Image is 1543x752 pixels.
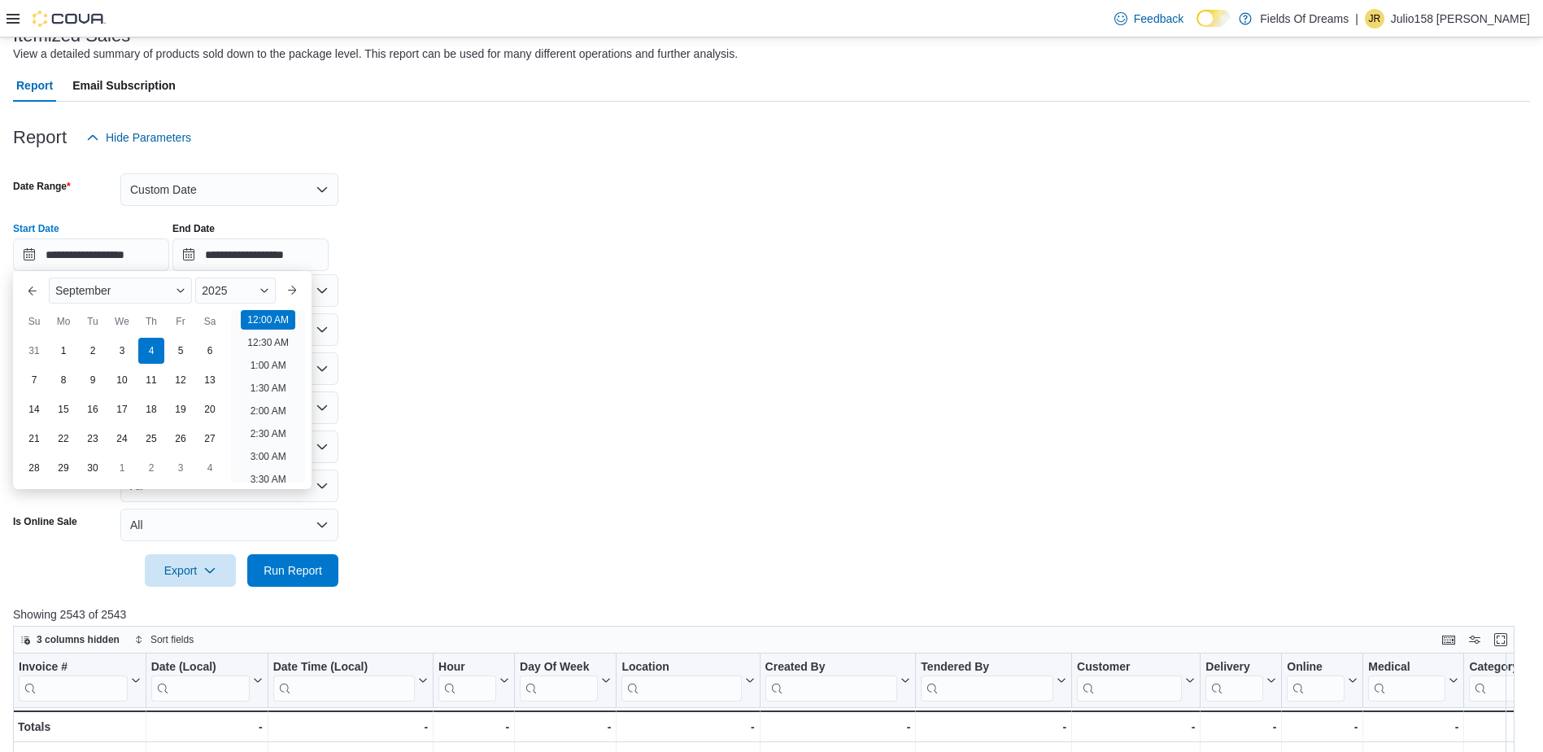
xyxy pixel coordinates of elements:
input: Press the down key to open a popover containing a calendar. [172,238,329,271]
div: Location [621,660,741,702]
p: Showing 2543 of 2543 [13,606,1530,623]
span: Sort fields [150,633,194,646]
button: Enter fullscreen [1491,630,1510,649]
input: Dark Mode [1196,10,1231,27]
ul: Time [231,310,305,483]
div: - [621,717,754,737]
div: Th [138,308,164,334]
div: day-28 [21,455,47,481]
div: day-21 [21,426,47,452]
div: - [1368,717,1458,737]
button: Location [621,660,754,702]
div: - [1287,717,1358,737]
button: Day Of Week [520,660,611,702]
div: day-25 [138,426,164,452]
button: Next month [279,278,305,304]
li: 3:30 AM [244,470,293,489]
div: day-3 [168,455,194,481]
div: day-9 [80,367,106,393]
div: day-3 [109,338,135,364]
li: 2:00 AM [244,401,293,421]
div: day-12 [168,367,194,393]
div: day-10 [109,367,135,393]
p: Julio158 [PERSON_NAME] [1391,9,1530,28]
div: Delivery [1205,660,1263,702]
span: Run Report [264,562,322,579]
div: day-8 [50,367,76,393]
div: Medical [1368,660,1445,675]
div: day-16 [80,396,106,422]
button: Tendered By [921,660,1066,702]
div: day-1 [50,338,76,364]
div: day-7 [21,367,47,393]
input: Press the down key to enter a popover containing a calendar. Press the escape key to close the po... [13,238,169,271]
li: 12:00 AM [241,310,295,330]
button: Keyboard shortcuts [1439,630,1458,649]
label: Is Online Sale [13,515,77,528]
div: Totals [18,717,141,737]
button: Sort fields [128,630,200,649]
div: Su [21,308,47,334]
div: Date (Local) [151,660,250,675]
div: Created By [765,660,898,675]
div: Day Of Week [520,660,598,702]
li: 12:30 AM [241,333,295,352]
button: Date (Local) [151,660,263,702]
div: Mo [50,308,76,334]
span: 2025 [202,284,227,297]
div: - [273,717,428,737]
div: day-29 [50,455,76,481]
div: Customer [1077,660,1182,675]
div: Button. Open the year selector. 2025 is currently selected. [195,278,276,304]
div: Customer [1077,660,1182,702]
div: Day Of Week [520,660,598,675]
button: Date Time (Local) [273,660,428,702]
li: 3:00 AM [244,447,293,466]
div: day-2 [80,338,106,364]
div: Hour [438,660,496,702]
div: Delivery [1205,660,1263,675]
button: Hour [438,660,509,702]
button: Export [145,554,236,587]
div: September, 2025 [20,336,224,483]
div: day-26 [168,426,194,452]
div: day-6 [197,338,223,364]
img: Cova [33,11,106,27]
div: day-19 [168,396,194,422]
li: 1:00 AM [244,356,293,375]
label: End Date [172,222,215,235]
div: Tendered By [921,660,1053,702]
div: Online [1287,660,1345,702]
div: Medical [1368,660,1445,702]
button: Display options [1465,630,1484,649]
div: Created By [765,660,898,702]
div: day-23 [80,426,106,452]
button: Open list of options [316,284,329,297]
p: | [1355,9,1358,28]
button: All [120,509,338,541]
div: - [1205,717,1276,737]
div: Tendered By [921,660,1053,675]
div: day-17 [109,396,135,422]
a: Feedback [1108,2,1190,35]
div: day-11 [138,367,164,393]
button: Open list of options [316,323,329,336]
div: Date Time (Local) [273,660,415,675]
div: - [1077,717,1195,737]
li: 2:30 AM [244,424,293,444]
div: - [520,717,611,737]
div: Location [621,660,741,675]
div: Button. Open the month selector. September is currently selected. [49,278,192,304]
div: day-20 [197,396,223,422]
button: Open list of options [316,362,329,375]
div: Tu [80,308,106,334]
button: Created By [765,660,911,702]
div: day-31 [21,338,47,364]
button: Run Report [247,554,338,587]
div: Invoice # URL [19,660,128,702]
h3: Report [13,128,67,147]
button: Hide Parameters [80,121,198,154]
span: Report [16,69,53,102]
div: Sa [197,308,223,334]
span: September [55,284,111,297]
